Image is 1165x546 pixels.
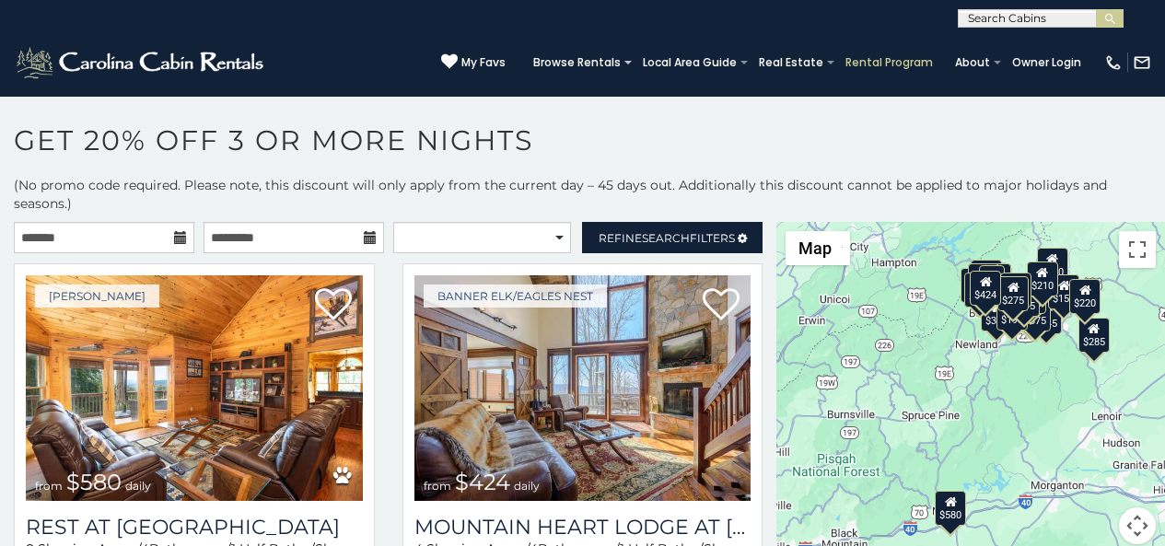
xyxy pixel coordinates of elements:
a: [PERSON_NAME] [35,285,159,308]
img: mail-regular-white.png [1133,53,1151,72]
span: daily [125,479,151,493]
div: $305 [964,273,996,308]
span: Refine Filters [599,231,735,245]
div: $200 [968,263,999,298]
a: Local Area Guide [634,50,746,76]
div: $190 [996,296,1028,331]
span: Search [642,231,690,245]
a: Add to favorites [703,286,740,325]
div: $220 [1070,279,1101,314]
a: Owner Login [1003,50,1090,76]
div: $210 [1027,261,1058,296]
span: Map [798,238,832,258]
a: Browse Rentals [524,50,630,76]
a: Rest at Mountain Crest from $580 daily [26,275,363,501]
div: $85 [979,265,1005,300]
img: Mountain Heart Lodge at Eagles Nest [414,275,751,501]
button: Toggle fullscreen view [1119,231,1156,268]
a: About [946,50,999,76]
a: RefineSearchFilters [582,222,763,253]
a: Rest at [GEOGRAPHIC_DATA] [26,515,363,540]
div: $424 [970,271,1001,306]
a: Banner Elk/Eagles Nest [424,285,607,308]
div: $275 [997,276,1029,311]
span: $580 [66,469,122,495]
div: $375 [981,296,1012,331]
img: phone-regular-white.png [1104,53,1123,72]
div: $290 [971,260,1002,295]
a: Rental Program [836,50,942,76]
span: My Favs [461,54,506,71]
span: $424 [455,469,510,495]
div: $230 [1037,248,1068,283]
img: White-1-2.png [14,44,269,81]
a: Add to favorites [315,286,352,325]
a: Mountain Heart Lodge at [GEOGRAPHIC_DATA] [414,515,751,540]
h3: Rest at Mountain Crest [26,515,363,540]
button: Change map style [786,231,850,265]
h3: Mountain Heart Lodge at Eagles Nest [414,515,751,540]
div: $285 [1078,318,1110,353]
a: Mountain Heart Lodge at Eagles Nest from $424 daily [414,275,751,501]
img: Rest at Mountain Crest [26,275,363,501]
a: Real Estate [750,50,833,76]
div: $615 [1000,273,1031,308]
span: daily [514,479,540,493]
div: $580 [936,491,967,526]
div: $295 [961,268,992,303]
span: from [424,479,451,493]
a: My Favs [441,53,506,72]
div: $150 [1048,274,1079,309]
span: from [35,479,63,493]
button: Map camera controls [1119,507,1156,544]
